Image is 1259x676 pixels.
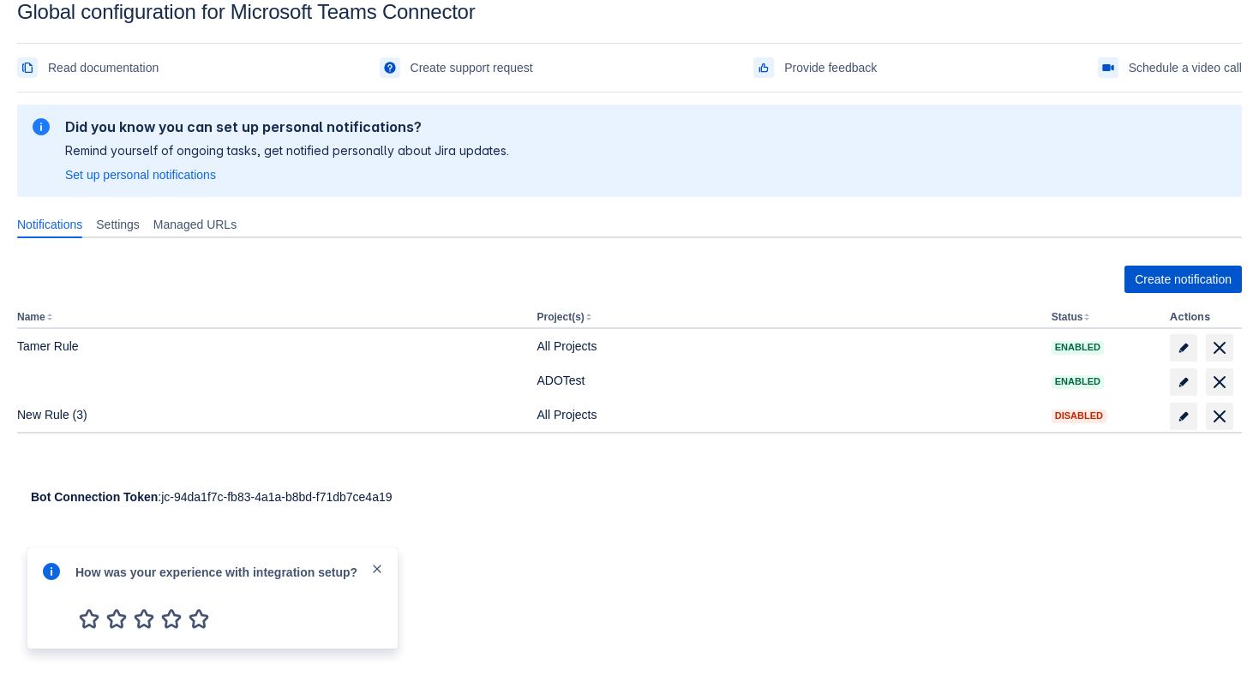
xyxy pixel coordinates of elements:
div: : jc-94da1f7c-fb83-4a1a-b8bd-f71db7ce4a19 [31,488,1228,506]
span: edit [1177,341,1190,355]
button: Create notification [1124,266,1242,293]
button: Name [17,311,45,323]
a: Create support request [380,54,533,81]
span: 1 [75,605,103,632]
span: info [41,561,62,582]
h2: Did you know you can set up personal notifications? [65,118,509,135]
span: videoCall [1101,61,1115,75]
div: How was your experience with integration setup? [75,561,370,581]
span: Settings [96,216,140,233]
div: All Projects [537,406,1037,423]
span: delete [1209,372,1230,392]
span: delete [1209,338,1230,358]
button: Project(s) [537,311,584,323]
span: documentation [21,61,34,75]
span: Read documentation [48,54,159,81]
span: Provide feedback [784,54,877,81]
div: Tamer Rule [17,338,523,355]
div: All Projects [537,338,1037,355]
span: Create support request [411,54,533,81]
span: edit [1177,410,1190,423]
span: Schedule a video call [1129,54,1242,81]
span: Managed URLs [153,216,237,233]
a: Read documentation [17,54,159,81]
span: support [383,61,397,75]
span: 2 [103,605,130,632]
a: Schedule a video call [1098,54,1242,81]
span: Disabled [1052,411,1106,421]
span: 5 [185,605,213,632]
span: 3 [130,605,158,632]
span: feedback [757,61,770,75]
th: Actions [1163,307,1242,329]
p: Remind yourself of ongoing tasks, get notified personally about Jira updates. [65,142,509,159]
span: delete [1209,406,1230,427]
span: edit [1177,375,1190,389]
span: close [370,562,384,576]
span: Enabled [1052,343,1104,352]
span: information [31,117,51,137]
a: Provide feedback [753,54,877,81]
span: Enabled [1052,377,1104,386]
a: Set up personal notifications [65,166,216,183]
button: Status [1052,311,1083,323]
span: Notifications [17,216,82,233]
span: Create notification [1135,266,1232,293]
div: ADOTest [537,372,1037,389]
span: 4 [158,605,185,632]
div: New Rule (3) [17,406,523,423]
strong: Bot Connection Token [31,490,158,504]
